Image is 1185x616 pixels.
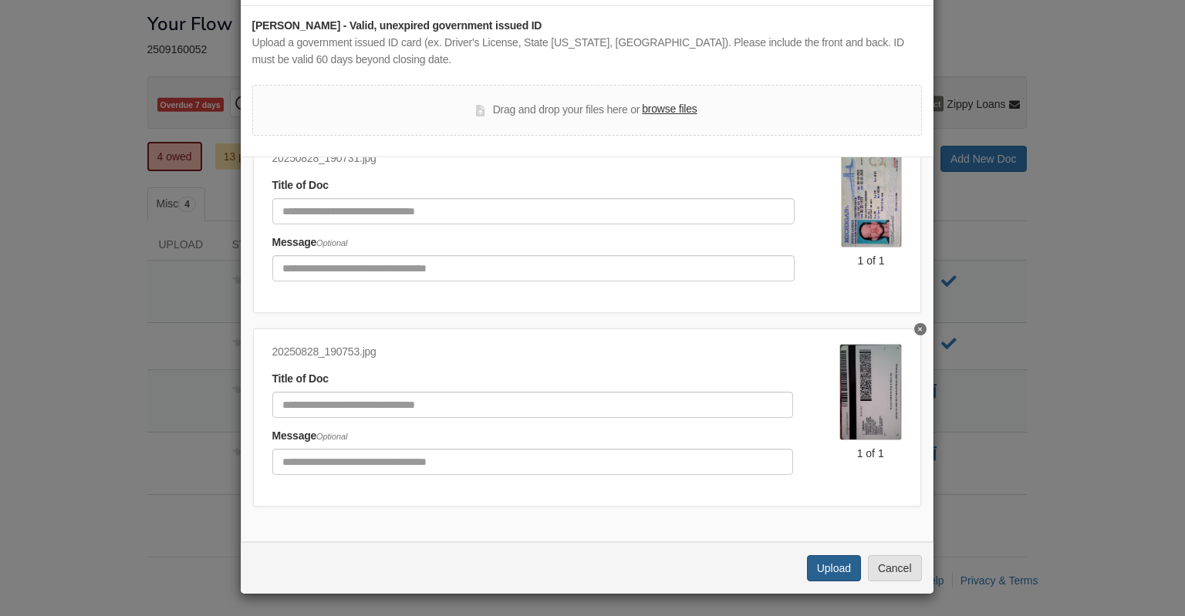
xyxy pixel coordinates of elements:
[272,234,348,251] label: Message
[839,446,902,461] div: 1 of 1
[272,198,795,224] input: Document Title
[272,428,348,445] label: Message
[252,35,922,69] div: Upload a government issued ID card (ex. Driver's License, State [US_STATE], [GEOGRAPHIC_DATA]). P...
[316,238,347,247] span: Optional
[841,150,902,247] img: 20250828_190731.jpg
[272,255,795,281] input: Include any comments on this document
[642,101,697,118] label: browse files
[272,344,793,361] div: 20250828_190753.jpg
[476,101,697,119] div: Drag and drop your files here or
[272,150,795,167] div: 20250828_190731.jpg
[316,432,347,441] span: Optional
[868,555,922,581] button: Cancel
[272,392,793,418] input: Document Title
[252,18,922,35] div: [PERSON_NAME] - Valid, unexpired government issued ID
[839,344,902,440] img: 20250828_190753.jpg
[272,177,329,194] label: Title of Doc
[841,253,902,268] div: 1 of 1
[272,449,793,475] input: Include any comments on this document
[914,323,927,335] button: Delete undefined
[807,555,861,581] button: Upload
[272,371,329,388] label: Title of Doc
